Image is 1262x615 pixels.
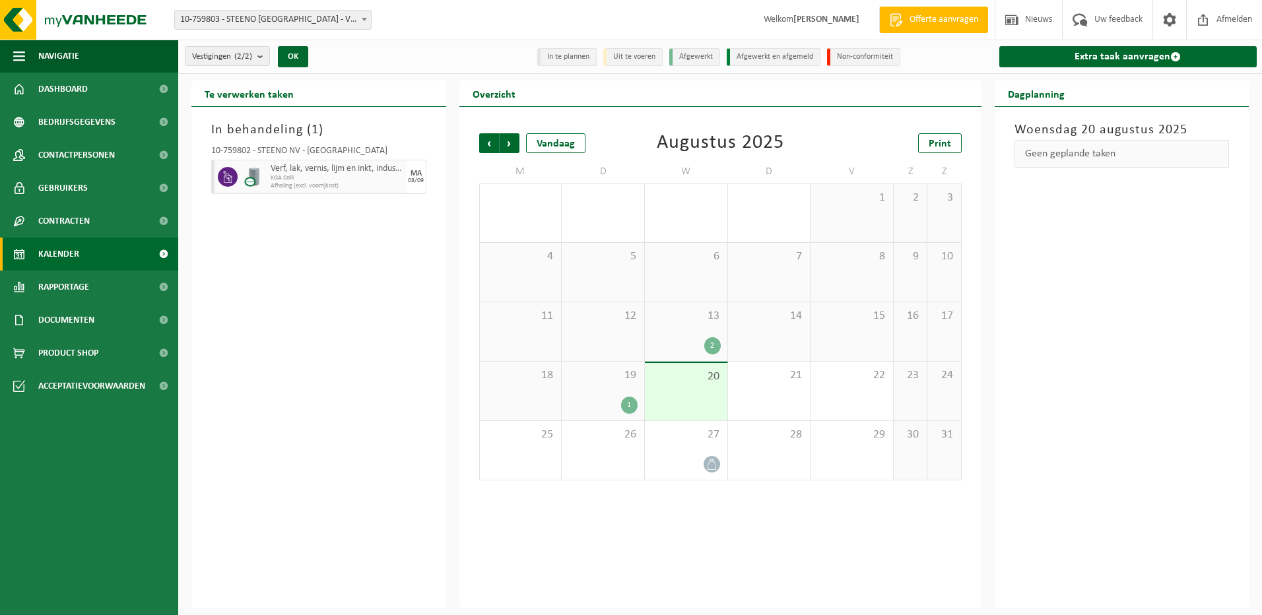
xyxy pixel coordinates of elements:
[657,133,784,153] div: Augustus 2025
[669,48,720,66] li: Afgewerkt
[244,167,264,187] img: LP-LD-00200-CU
[38,238,79,271] span: Kalender
[735,249,804,264] span: 7
[934,309,954,323] span: 17
[728,160,811,183] td: D
[735,368,804,383] span: 21
[995,81,1078,106] h2: Dagplanning
[817,191,886,205] span: 1
[900,428,920,442] span: 30
[38,271,89,304] span: Rapportage
[479,160,562,183] td: M
[486,368,555,383] span: 18
[651,249,721,264] span: 6
[459,81,529,106] h2: Overzicht
[879,7,988,33] a: Offerte aanvragen
[175,11,371,29] span: 10-759803 - STEENO NV - VICHTE
[38,304,94,337] span: Documenten
[934,428,954,442] span: 31
[900,191,920,205] span: 2
[934,368,954,383] span: 24
[568,428,638,442] span: 26
[603,48,663,66] li: Uit te voeren
[38,370,145,403] span: Acceptatievoorwaarden
[1014,140,1230,168] div: Geen geplande taken
[479,133,499,153] span: Vorige
[211,120,426,140] h3: In behandeling ( )
[38,205,90,238] span: Contracten
[651,309,721,323] span: 13
[817,309,886,323] span: 15
[827,48,900,66] li: Non-conformiteit
[537,48,597,66] li: In te plannen
[817,249,886,264] span: 8
[271,164,403,174] span: Verf, lak, vernis, lijm en inkt, industrieel in 200lt-vat
[312,123,319,137] span: 1
[727,48,820,66] li: Afgewerkt en afgemeld
[621,397,638,414] div: 1
[38,139,115,172] span: Contactpersonen
[929,139,951,149] span: Print
[934,249,954,264] span: 10
[1014,120,1230,140] h3: Woensdag 20 augustus 2025
[38,337,98,370] span: Product Shop
[411,170,422,178] div: MA
[192,47,252,67] span: Vestigingen
[278,46,308,67] button: OK
[651,428,721,442] span: 27
[174,10,372,30] span: 10-759803 - STEENO NV - VICHTE
[526,133,585,153] div: Vandaag
[927,160,961,183] td: Z
[38,172,88,205] span: Gebruikers
[38,106,116,139] span: Bedrijfsgegevens
[486,309,555,323] span: 11
[900,249,920,264] span: 9
[562,160,645,183] td: D
[568,368,638,383] span: 19
[568,249,638,264] span: 5
[906,13,981,26] span: Offerte aanvragen
[191,81,307,106] h2: Te verwerken taken
[793,15,859,24] strong: [PERSON_NAME]
[211,146,426,160] div: 10-759802 - STEENO NV - [GEOGRAPHIC_DATA]
[38,73,88,106] span: Dashboard
[735,428,804,442] span: 28
[900,368,920,383] span: 23
[817,428,886,442] span: 29
[934,191,954,205] span: 3
[185,46,270,66] button: Vestigingen(2/2)
[271,174,403,182] span: KGA Colli
[645,160,728,183] td: W
[735,309,804,323] span: 14
[486,428,555,442] span: 25
[568,309,638,323] span: 12
[918,133,962,153] a: Print
[271,182,403,190] span: Afhaling (excl. voorrijkost)
[999,46,1257,67] a: Extra taak aanvragen
[811,160,894,183] td: V
[500,133,519,153] span: Volgende
[894,160,927,183] td: Z
[704,337,721,354] div: 2
[234,52,252,61] count: (2/2)
[408,178,424,184] div: 08/09
[817,368,886,383] span: 22
[486,249,555,264] span: 4
[38,40,79,73] span: Navigatie
[651,370,721,384] span: 20
[900,309,920,323] span: 16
